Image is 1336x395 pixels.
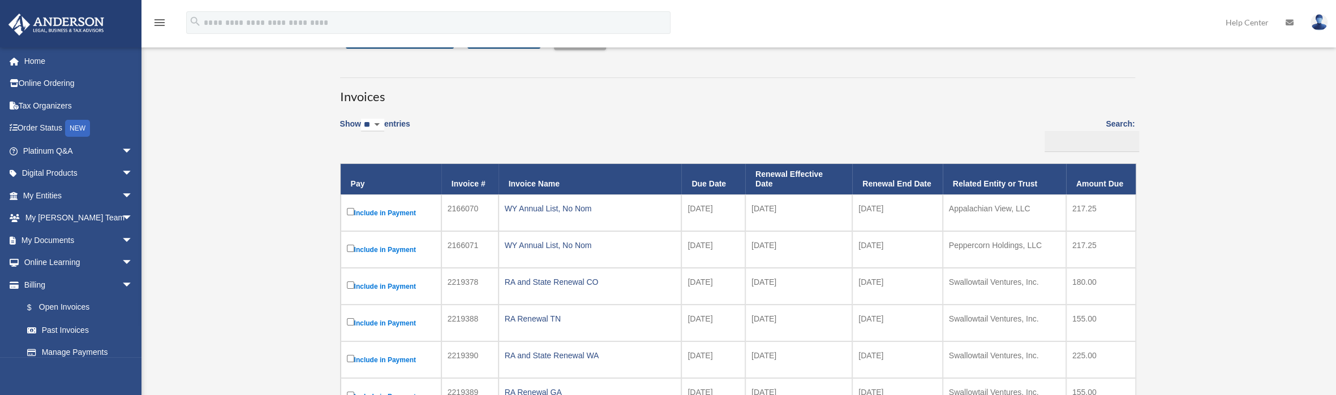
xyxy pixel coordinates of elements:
[499,164,682,194] th: Invoice Name: activate to sort column ascending
[153,20,166,29] a: menu
[347,242,435,257] label: Include in Payment
[943,268,1066,305] td: Swallowtail Ventures, Inc.
[8,72,150,95] a: Online Ordering
[1066,268,1136,305] td: 180.00
[340,117,410,143] label: Show entries
[681,194,745,231] td: [DATE]
[1311,14,1328,31] img: User Pic
[681,268,745,305] td: [DATE]
[122,162,144,185] span: arrow_drop_down
[16,341,144,364] a: Manage Payments
[505,348,676,363] div: RA and State Renewal WA
[1066,194,1136,231] td: 217.25
[189,15,201,28] i: search
[1066,341,1136,378] td: 225.00
[8,274,144,296] a: Billingarrow_drop_down
[441,341,499,378] td: 2219390
[347,316,435,330] label: Include in Payment
[8,162,150,185] a: Digital Productsarrow_drop_down
[33,301,39,315] span: $
[8,140,150,162] a: Platinum Q&Aarrow_drop_down
[852,231,942,268] td: [DATE]
[505,311,676,327] div: RA Renewal TN
[681,231,745,268] td: [DATE]
[16,296,139,319] a: $Open Invoices
[441,164,499,194] th: Invoice #: activate to sort column ascending
[745,231,852,268] td: [DATE]
[943,231,1066,268] td: Peppercorn Holdings, LLC
[441,268,499,305] td: 2219378
[852,164,942,194] th: Renewal End Date: activate to sort column ascending
[852,305,942,341] td: [DATE]
[745,341,852,378] td: [DATE]
[1045,131,1139,153] input: Search:
[441,305,499,341] td: 2219388
[347,279,435,293] label: Include in Payment
[1066,164,1136,194] th: Amount Due: activate to sort column ascending
[505,237,676,253] div: WY Annual List, No Nom
[340,77,1135,106] h3: Invoices
[943,194,1066,231] td: Appalachian View, LLC
[441,231,499,268] td: 2166071
[745,164,852,194] th: Renewal Effective Date: activate to sort column ascending
[505,274,676,290] div: RA and State Renewal CO
[8,50,150,72] a: Home
[8,207,150,229] a: My [PERSON_NAME] Teamarrow_drop_down
[8,94,150,117] a: Tax Organizers
[122,274,144,297] span: arrow_drop_down
[852,341,942,378] td: [DATE]
[347,318,354,325] input: Include in Payment
[8,117,150,140] a: Order StatusNEW
[122,140,144,163] span: arrow_drop_down
[852,268,942,305] td: [DATE]
[153,16,166,29] i: menu
[347,208,354,215] input: Include in Payment
[8,184,150,207] a: My Entitiesarrow_drop_down
[347,353,435,367] label: Include in Payment
[8,229,150,251] a: My Documentsarrow_drop_down
[346,31,454,49] a: Manage Payment Methods
[681,164,745,194] th: Due Date: activate to sort column ascending
[505,201,676,216] div: WY Annual List, No Nom
[8,251,150,274] a: Online Learningarrow_drop_down
[122,207,144,230] span: arrow_drop_down
[943,164,1066,194] th: Related Entity or Trust: activate to sort column ascending
[943,341,1066,378] td: Swallowtail Ventures, Inc.
[745,194,852,231] td: [DATE]
[5,14,108,36] img: Anderson Advisors Platinum Portal
[16,319,144,341] a: Past Invoices
[1066,305,1136,341] td: 155.00
[347,281,354,289] input: Include in Payment
[1066,231,1136,268] td: 217.25
[341,164,441,194] th: Pay: activate to sort column descending
[122,184,144,207] span: arrow_drop_down
[681,305,745,341] td: [DATE]
[347,206,435,220] label: Include in Payment
[347,245,354,252] input: Include in Payment
[1041,117,1135,152] label: Search:
[122,229,144,252] span: arrow_drop_down
[122,251,144,275] span: arrow_drop_down
[467,31,540,49] a: Manage Account
[745,268,852,305] td: [DATE]
[745,305,852,341] td: [DATE]
[441,194,499,231] td: 2166070
[347,355,354,362] input: Include in Payment
[943,305,1066,341] td: Swallowtail Ventures, Inc.
[65,120,90,137] div: NEW
[681,341,745,378] td: [DATE]
[361,119,384,132] select: Showentries
[852,194,942,231] td: [DATE]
